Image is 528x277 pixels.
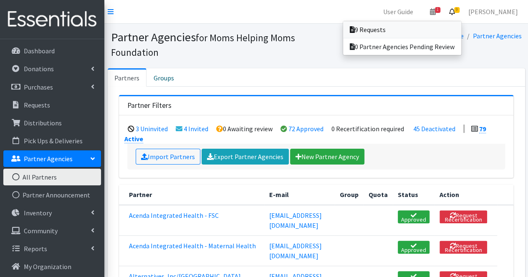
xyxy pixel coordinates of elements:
[147,68,181,87] a: Groups
[24,209,52,217] p: Inventory
[124,125,486,143] a: 79 Active
[335,185,364,205] th: Group
[435,185,497,205] th: Action
[202,149,289,165] a: Export Partner Agencies
[423,3,442,20] a: 1
[331,125,404,133] li: 0 Recertification required
[216,125,273,133] li: 0 Awaiting review
[3,132,101,149] a: Pick Ups & Deliveries
[111,30,313,59] h1: Partner Agencies
[393,185,435,205] th: Status
[3,150,101,167] a: Partner Agencies
[343,38,461,55] a: 0 Partner Agencies Pending Review
[119,185,264,205] th: Partner
[3,60,101,77] a: Donations
[111,32,295,58] small: for Moms Helping Moms Foundation
[24,83,53,91] p: Purchases
[440,241,487,254] button: Request Recertification
[364,185,393,205] th: Quota
[442,3,462,20] a: 9
[376,3,420,20] a: User Guide
[24,47,55,55] p: Dashboard
[3,42,101,59] a: Dashboard
[129,211,219,220] a: Acenda Integrated Health - FSC
[398,241,429,254] a: Approved
[264,185,335,205] th: E-mail
[3,240,101,257] a: Reports
[184,125,208,133] a: 4 Invited
[269,211,322,230] a: [EMAIL_ADDRESS][DOMAIN_NAME]
[136,125,168,133] a: 3 Uninvited
[3,115,101,131] a: Distributions
[462,3,525,20] a: [PERSON_NAME]
[413,125,455,133] a: 45 Deactivated
[440,210,487,223] button: Request Recertification
[24,227,58,235] p: Community
[269,242,322,260] a: [EMAIL_ADDRESS][DOMAIN_NAME]
[3,5,101,33] img: HumanEssentials
[24,119,62,127] p: Distributions
[290,149,364,165] a: New Partner Agency
[3,258,101,275] a: My Organization
[435,7,440,13] span: 1
[398,210,429,223] a: Approved
[3,79,101,95] a: Purchases
[473,32,522,40] a: Partner Agencies
[3,205,101,221] a: Inventory
[24,155,73,163] p: Partner Agencies
[136,149,200,165] a: Import Partners
[129,242,256,250] a: Acenda Integrated Health - Maternal Health
[3,222,101,239] a: Community
[3,97,101,113] a: Requests
[288,125,323,133] a: 72 Approved
[24,245,47,253] p: Reports
[24,137,83,145] p: Pick Ups & Deliveries
[24,101,50,109] p: Requests
[24,65,54,73] p: Donations
[454,7,460,13] span: 9
[24,262,71,271] p: My Organization
[343,21,461,38] a: 9 Requests
[108,68,147,87] a: Partners
[3,169,101,185] a: All Partners
[3,187,101,203] a: Partner Announcement
[127,101,172,110] h3: Partner Filters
